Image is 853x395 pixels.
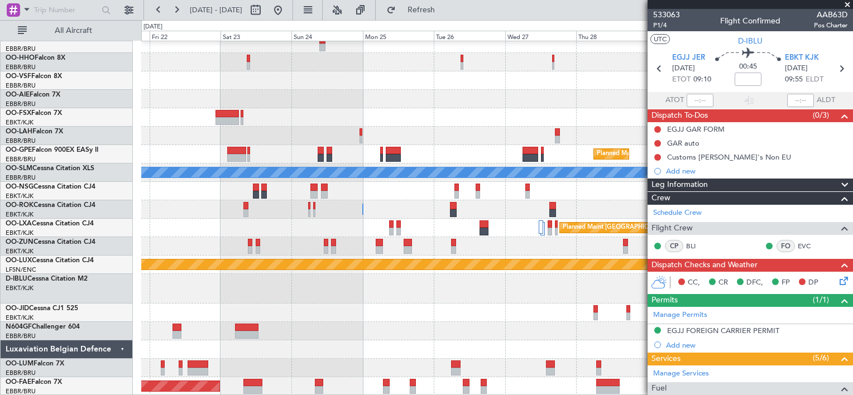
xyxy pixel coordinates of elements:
[6,324,80,330] a: N604GFChallenger 604
[688,277,700,288] span: CC,
[6,128,32,135] span: OO-LAH
[653,9,680,21] span: 533063
[651,353,681,365] span: Services
[693,74,711,85] span: 09:10
[6,220,94,227] a: OO-LXACessna Citation CJ4
[6,165,32,172] span: OO-SLM
[6,276,27,282] span: D-IBLU
[6,128,63,135] a: OO-LAHFalcon 7X
[6,266,36,274] a: LFSN/ENC
[221,31,291,41] div: Sat 23
[6,257,94,264] a: OO-LUXCessna Citation CJ4
[798,241,823,251] a: EVC
[6,239,95,245] a: OO-ZUNCessna Citation CJ4
[6,284,33,292] a: EBKT/KJK
[746,277,763,288] span: DFC,
[665,95,684,106] span: ATOT
[785,52,819,64] span: EBKT KJK
[653,368,709,379] a: Manage Services
[651,294,678,307] span: Permits
[672,63,695,74] span: [DATE]
[817,95,835,106] span: ALDT
[777,240,795,252] div: FO
[667,138,699,148] div: GAR auto
[653,310,707,321] a: Manage Permits
[291,31,362,41] div: Sun 24
[6,360,64,367] a: OO-LUMFalcon 7X
[597,146,799,162] div: Planned Maint [GEOGRAPHIC_DATA] ([GEOGRAPHIC_DATA] National)
[687,94,713,107] input: --:--
[6,239,33,245] span: OO-ZUN
[6,100,36,108] a: EBBR/BRU
[6,147,98,153] a: OO-GPEFalcon 900EX EASy II
[666,340,847,350] div: Add new
[785,74,803,85] span: 09:55
[6,192,33,200] a: EBKT/KJK
[667,326,779,335] div: EGJJ FOREIGN CARRIER PERMIT
[813,294,829,306] span: (1/1)
[6,305,78,312] a: OO-JIDCessna CJ1 525
[6,73,31,80] span: OO-VSF
[6,305,29,312] span: OO-JID
[363,31,434,41] div: Mon 25
[6,184,95,190] a: OO-NSGCessna Citation CJ4
[718,277,728,288] span: CR
[6,137,36,145] a: EBBR/BRU
[505,31,576,41] div: Wed 27
[6,165,94,172] a: OO-SLMCessna Citation XLS
[6,229,33,237] a: EBKT/KJK
[651,192,670,205] span: Crew
[6,147,32,153] span: OO-GPE
[6,220,32,227] span: OO-LXA
[651,179,708,191] span: Leg Information
[6,110,31,117] span: OO-FSX
[6,73,62,80] a: OO-VSFFalcon 8X
[6,202,33,209] span: OO-ROK
[814,21,847,30] span: Pos Charter
[738,35,763,47] span: D-IBLU
[782,277,790,288] span: FP
[6,257,32,264] span: OO-LUX
[665,240,683,252] div: CP
[667,124,725,134] div: EGJJ GAR FORM
[6,55,35,61] span: OO-HHO
[6,118,33,127] a: EBKT/KJK
[667,152,791,162] div: Customs [PERSON_NAME]'s Non EU
[813,352,829,364] span: (5/6)
[6,184,33,190] span: OO-NSG
[6,81,36,90] a: EBBR/BRU
[739,61,757,73] span: 00:45
[6,45,36,53] a: EBBR/BRU
[653,208,702,219] a: Schedule Crew
[6,324,32,330] span: N604GF
[785,63,808,74] span: [DATE]
[6,379,62,386] a: OO-FAEFalcon 7X
[808,277,818,288] span: DP
[6,210,33,219] a: EBKT/KJK
[6,55,65,61] a: OO-HHOFalcon 8X
[398,6,445,14] span: Refresh
[29,27,118,35] span: All Aircraft
[720,15,780,27] div: Flight Confirmed
[814,9,847,21] span: AAB63D
[6,202,95,209] a: OO-ROKCessna Citation CJ4
[381,1,448,19] button: Refresh
[6,174,36,182] a: EBBR/BRU
[672,52,705,64] span: EGJJ JER
[150,31,221,41] div: Fri 22
[6,332,36,340] a: EBBR/BRU
[6,247,33,256] a: EBKT/KJK
[650,34,670,44] button: UTC
[563,219,765,236] div: Planned Maint [GEOGRAPHIC_DATA] ([GEOGRAPHIC_DATA] National)
[576,31,647,41] div: Thu 28
[806,74,823,85] span: ELDT
[434,31,505,41] div: Tue 26
[666,166,847,176] div: Add new
[813,109,829,121] span: (0/3)
[686,241,711,251] a: BLI
[6,314,33,322] a: EBKT/KJK
[6,369,36,377] a: EBBR/BRU
[651,222,693,235] span: Flight Crew
[34,2,98,18] input: Trip Number
[651,259,758,272] span: Dispatch Checks and Weather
